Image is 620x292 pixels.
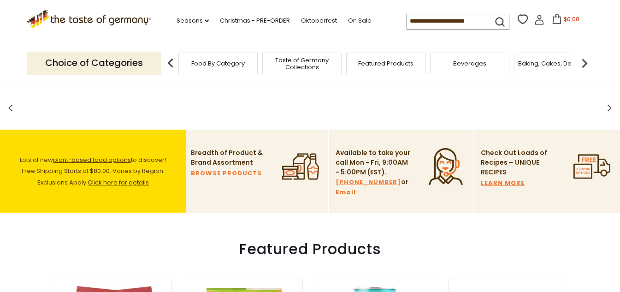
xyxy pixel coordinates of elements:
[161,54,180,72] img: previous arrow
[546,14,585,28] button: $0.00
[453,60,486,67] a: Beverages
[88,178,149,187] a: Click here for details
[518,60,590,67] a: Baking, Cakes, Desserts
[177,16,209,26] a: Seasons
[481,178,525,188] a: LEARN MORE
[191,148,267,167] p: Breadth of Product & Brand Assortment
[481,148,548,177] p: Check Out Loads of Recipes – UNIQUE RECIPES
[27,52,161,74] p: Choice of Categories
[336,187,356,197] a: Email
[348,16,372,26] a: On Sale
[220,16,290,26] a: Christmas - PRE-ORDER
[191,60,245,67] a: Food By Category
[575,54,594,72] img: next arrow
[336,148,412,197] p: Available to take your call Mon - Fri, 9:00AM - 5:00PM (EST). or
[265,57,339,71] a: Taste of Germany Collections
[358,60,413,67] a: Featured Products
[564,15,579,23] span: $0.00
[20,155,166,187] span: Lots of new to discover! Free Shipping Starts at $80.00. Varies by Region. Exclusions Apply.
[53,155,131,164] a: plant-based food options
[336,177,401,187] a: [PHONE_NUMBER]
[191,168,262,179] a: BROWSE PRODUCTS
[301,16,337,26] a: Oktoberfest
